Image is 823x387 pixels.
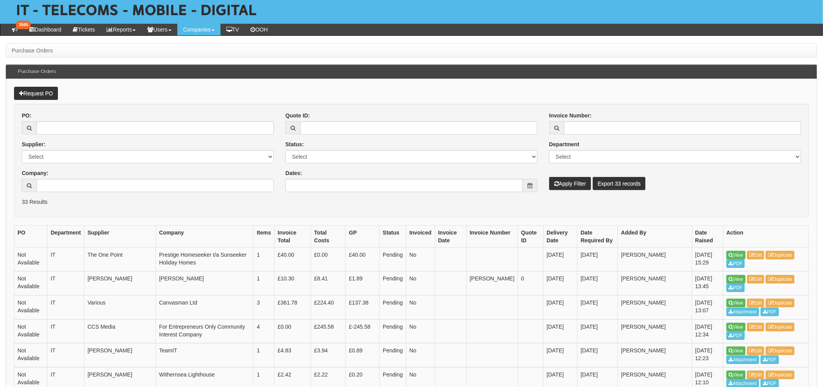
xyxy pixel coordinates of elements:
a: View [727,299,746,307]
a: View [727,251,746,259]
a: Companies [177,24,221,35]
td: £3.94 [311,343,345,368]
td: Pending [380,271,406,296]
a: Duplicate [766,299,795,307]
td: £0.00 [311,247,345,271]
td: 1 [254,343,275,368]
td: Pending [380,295,406,319]
a: PDF [761,355,779,364]
td: Pending [380,343,406,368]
th: Date Raised [692,225,723,247]
label: Department [549,140,580,148]
td: £4.83 [275,343,311,368]
th: Added By [618,225,692,247]
td: No [406,319,435,343]
a: Duplicate [766,323,795,331]
a: View [727,371,746,379]
td: Not Available [14,319,47,343]
td: [DATE] [543,319,577,343]
td: £-245.58 [346,319,380,343]
th: Invoiced [406,225,435,247]
a: Attachment [727,355,759,364]
td: IT [47,319,84,343]
td: [PERSON_NAME] [618,343,692,368]
a: View [727,347,746,355]
td: 0 [518,271,543,296]
td: £137.38 [346,295,380,319]
td: [PERSON_NAME] [84,343,156,368]
td: [DATE] [578,343,618,368]
th: Quote ID [518,225,543,247]
td: £40.00 [346,247,380,271]
p: 33 Results [22,198,801,206]
a: Edit [747,347,765,355]
th: Items [254,225,275,247]
td: [PERSON_NAME] [618,319,692,343]
td: [DATE] [578,319,618,343]
label: Dates: [285,169,302,177]
td: [DATE] [543,295,577,319]
label: Quote ID: [285,112,310,119]
a: Edit [747,251,765,259]
th: Department [47,225,84,247]
a: Edit [747,299,765,307]
td: [PERSON_NAME] [466,271,518,296]
span: 3565 [16,21,31,29]
td: £361.78 [275,295,311,319]
th: Action [723,225,809,247]
td: No [406,343,435,368]
td: IT [47,271,84,296]
td: £0.00 [275,319,311,343]
label: Invoice Number: [549,112,592,119]
td: Various [84,295,156,319]
td: 1 [254,271,275,296]
td: [PERSON_NAME] [618,247,692,271]
a: OOH [245,24,274,35]
td: Not Available [14,295,47,319]
td: [DATE] 12:34 [692,319,723,343]
a: Duplicate [766,371,795,379]
td: No [406,247,435,271]
button: Apply Filter [549,177,591,190]
a: PDF [761,308,779,316]
li: Purchase Orders [12,47,53,54]
a: Edit [747,371,765,379]
td: [DATE] [578,295,618,319]
td: [DATE] [578,271,618,296]
a: View [727,323,746,331]
td: The One Point [84,247,156,271]
td: Not Available [14,271,47,296]
td: 1 [254,247,275,271]
a: PDF [727,331,745,340]
a: View [727,275,746,284]
th: Status [380,225,406,247]
td: IT [47,247,84,271]
th: Invoice Number [466,225,518,247]
a: Reports [101,24,142,35]
td: [PERSON_NAME] [84,271,156,296]
td: £0.89 [346,343,380,368]
a: Edit [747,323,765,331]
td: [PERSON_NAME] [618,271,692,296]
td: Pending [380,247,406,271]
td: [DATE] [578,247,618,271]
td: Canvasman Ltd [156,295,254,319]
a: Tickets [67,24,101,35]
a: Attachment [727,308,759,316]
th: PO [14,225,47,247]
td: IT [47,343,84,368]
th: GP [346,225,380,247]
td: 4 [254,319,275,343]
td: [DATE] [543,271,577,296]
td: [DATE] [543,247,577,271]
label: Supplier: [22,140,46,148]
td: IT [47,295,84,319]
td: £1.89 [346,271,380,296]
a: Duplicate [766,251,795,259]
td: TeamIT [156,343,254,368]
td: £40.00 [275,247,311,271]
td: [DATE] [543,343,577,368]
td: Pending [380,319,406,343]
td: [DATE] 13:45 [692,271,723,296]
h3: Purchase Orders [14,65,60,78]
